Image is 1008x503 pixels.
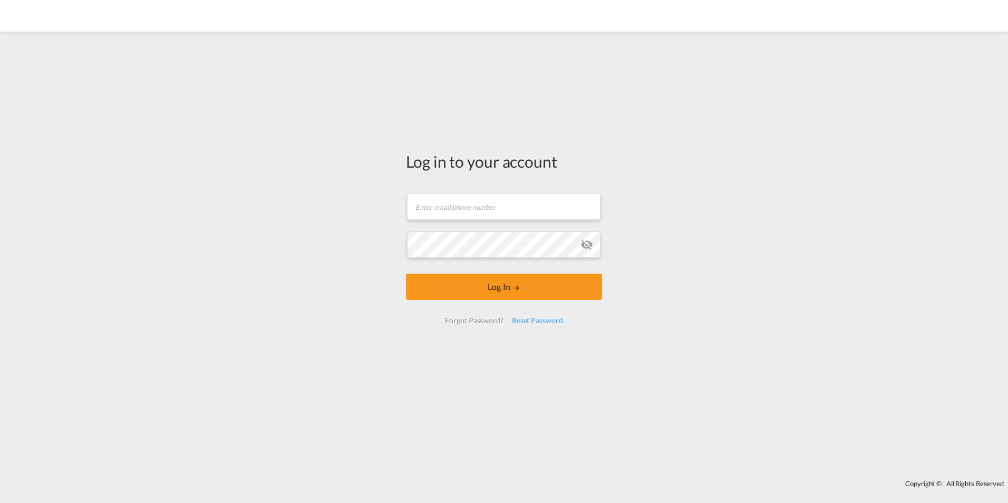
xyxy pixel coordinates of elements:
button: LOGIN [406,274,602,300]
md-icon: icon-eye-off [580,238,593,251]
div: Log in to your account [406,150,602,172]
div: Reset Password [508,311,567,330]
div: Forgot Password? [441,311,507,330]
input: Enter email/phone number [407,194,600,220]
